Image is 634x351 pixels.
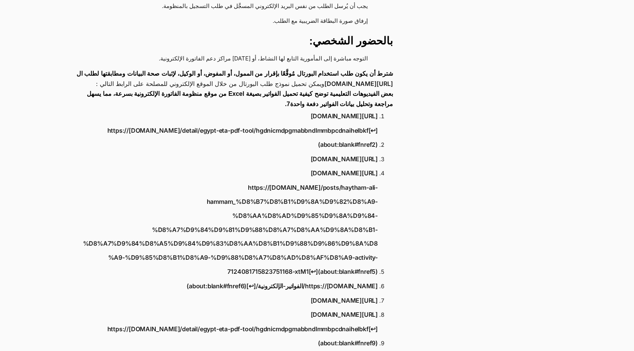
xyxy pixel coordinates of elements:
[311,109,378,123] a: [URL][DOMAIN_NAME]
[287,99,290,109] a: 7
[87,91,393,107] strong: بعض الفيديوهات التعليمية توضح كيفية تحميل الفواتير بصيغة Excel من موقع منظومة الفاتورة الإلكتروني...
[81,181,378,279] a: https://[DOMAIN_NAME]/posts/haytham-ali-hammam_%D8%B7%D8%B1%D9%8A%D9%82%D8%A9-%D8%AA%D8%AD%D9%85%...
[67,34,393,48] h3: :
[81,322,378,350] a: https://[DOMAIN_NAME]/detail/egypt-eta-pdf-tool/hgdnicmdpgmabbndlmmbpcdnaihelbkf[↩︎](about:blank#...
[75,14,378,29] li: إرفاق صورة البطاقة الضريبية مع الطلب.
[324,79,393,89] a: [URL][DOMAIN_NAME]
[311,152,378,166] a: [URL][DOMAIN_NAME]
[187,279,378,293] a: https://[DOMAIN_NAME]/الفواتير-الإلكترونية/[↩︎](about:blank#fnref6)
[311,294,378,308] a: [URL][DOMAIN_NAME]
[311,308,378,322] a: [URL][DOMAIN_NAME]
[77,70,125,77] strong: ومطابقتها لطلب ال
[67,79,393,89] p: ويمكن تحميل نموذج طلب البورتال من خلال الموقع الإلكتروني للمصلحة على الرابط التالي :
[81,124,378,152] a: https://[DOMAIN_NAME]/detail/egypt-eta-pdf-tool/hgdnicmdpgmabbndlmmbpcdnaihelbkf[↩︎](about:blank#...
[311,166,378,180] a: [URL][DOMAIN_NAME]
[75,52,378,67] li: التوجه مباشرة إلى المأمورية التابع لها النشاط، أو [DATE] مراكز دعم الفاتورة الإلكترونية.
[313,35,393,47] strong: بالحضور الشخصي
[127,70,393,77] strong: شترط أن يكون طلب استخدام البورتال مُوقَّعًا بإقرار من الممول، أو المفوض، أو الوكيل، لإثبات صحة ال...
